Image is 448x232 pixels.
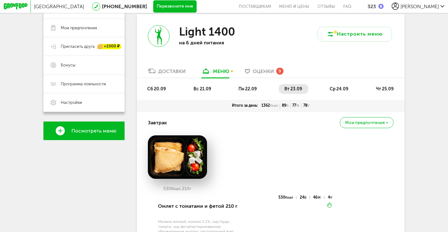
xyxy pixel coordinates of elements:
[153,0,197,13] button: Перезвоните мне
[98,44,121,49] div: +1000 ₽
[43,93,124,112] a: Настройки
[189,186,191,191] span: г
[43,75,124,93] a: Программа лояльности
[179,25,235,38] h3: Light 1400
[230,103,260,108] div: Итого за день:
[284,86,302,92] span: вт 23.09
[270,103,278,108] span: Ккал
[158,195,244,217] div: Омлет с томатами и фетой 210 г
[285,195,293,200] span: Ккал
[313,196,324,199] div: 46
[71,128,116,134] span: Посмотреть меню
[276,68,283,75] div: 9
[148,186,207,191] div: 530 210
[148,135,207,179] img: big_fFqb95ucnSQWj5F6.png
[238,86,257,92] span: пн 22.09
[193,86,211,92] span: вс 21.09
[61,25,97,31] span: Мои предпочтения
[198,68,232,78] a: меню
[213,68,229,74] div: меню
[296,103,300,108] span: Ж
[147,86,166,92] span: сб 20.09
[367,3,376,9] div: 323
[376,86,394,92] span: чт 25.09
[400,3,439,9] span: [PERSON_NAME]
[260,103,280,108] div: 1362
[61,44,95,49] span: Пригласить друга
[61,81,106,87] span: Программа лояльности
[280,103,290,108] div: 89
[61,100,82,105] span: Настройки
[43,37,124,56] a: Пригласить друга +1000 ₽
[61,62,76,68] span: Бонусы
[286,103,288,108] span: Б
[304,195,306,200] span: Б
[179,40,260,46] p: на 6 дней питания
[328,196,332,199] div: 4
[148,117,167,129] h4: Завтрак
[102,3,147,9] a: [PHONE_NUMBER]
[278,196,296,199] div: 530
[290,103,301,108] div: 77
[43,122,124,140] a: Посмотреть меню
[171,186,182,191] span: Ккал,
[43,56,124,74] a: Бонусы
[301,103,311,108] div: 78
[307,103,310,108] span: У
[330,86,348,92] span: ср 24.09
[317,27,392,42] button: Настроить меню
[300,196,310,199] div: 24
[158,68,186,74] div: Доставки
[378,4,384,9] img: bonus_b.cdccf46.png
[34,3,84,9] span: [GEOGRAPHIC_DATA]
[317,195,321,200] span: Ж
[145,68,189,78] a: Доставки
[242,68,286,78] a: Оценки 9
[330,195,332,200] span: У
[345,121,385,125] span: Мои предпочтения
[43,19,124,37] a: Мои предпочтения
[253,68,274,74] span: Оценки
